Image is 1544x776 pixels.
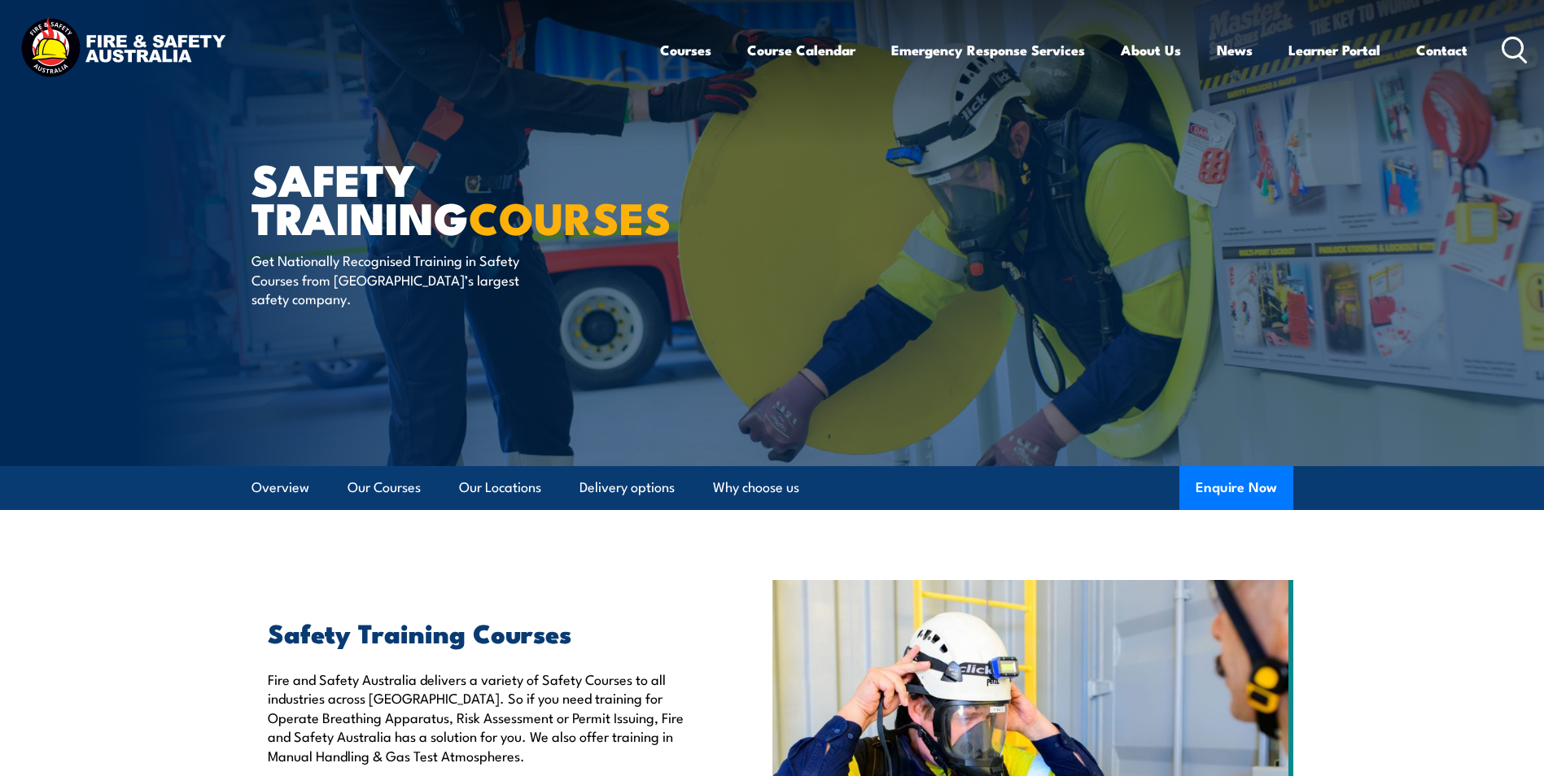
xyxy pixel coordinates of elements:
[252,251,549,307] p: Get Nationally Recognised Training in Safety Courses from [GEOGRAPHIC_DATA]’s largest safety comp...
[747,28,855,72] a: Course Calendar
[1179,466,1293,510] button: Enquire Now
[252,159,654,235] h1: Safety Training
[713,466,799,509] a: Why choose us
[660,28,711,72] a: Courses
[580,466,675,509] a: Delivery options
[1416,28,1467,72] a: Contact
[1288,28,1380,72] a: Learner Portal
[459,466,541,509] a: Our Locations
[469,182,671,250] strong: COURSES
[348,466,421,509] a: Our Courses
[1217,28,1253,72] a: News
[891,28,1085,72] a: Emergency Response Services
[268,669,698,765] p: Fire and Safety Australia delivers a variety of Safety Courses to all industries across [GEOGRAPH...
[268,621,698,643] h2: Safety Training Courses
[1121,28,1181,72] a: About Us
[252,466,309,509] a: Overview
